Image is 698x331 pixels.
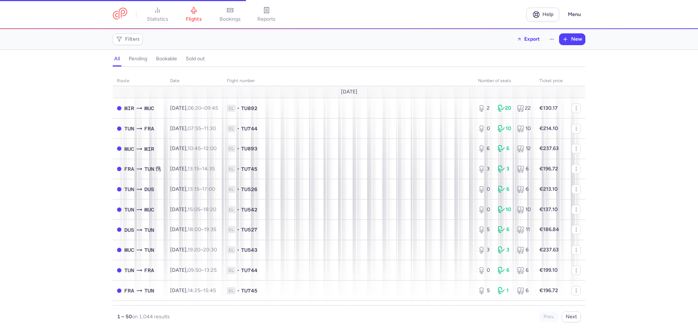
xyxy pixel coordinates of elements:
[124,104,134,112] span: MIR
[241,267,257,274] span: TU744
[517,226,531,233] div: 11
[517,246,531,254] div: 6
[144,206,154,214] span: MUC
[203,247,217,253] time: 20:30
[144,125,154,133] span: FRA
[188,287,200,294] time: 14:25
[117,314,132,320] strong: 1 – 50
[220,16,241,23] span: bookings
[498,145,512,152] div: 6
[188,247,217,253] span: –
[539,287,558,294] strong: €196.72
[539,247,559,253] strong: €237.63
[202,166,215,172] time: 14:35
[478,105,492,112] div: 2
[132,314,170,320] span: on 1,044 results
[227,226,236,233] span: 1L
[227,105,236,112] span: 1L
[539,125,558,132] strong: €214.10
[203,287,216,294] time: 15:45
[241,226,257,233] span: TU527
[170,105,218,111] span: [DATE],
[124,246,134,254] span: MUC
[144,287,154,295] span: TUN
[188,125,201,132] time: 07:55
[188,247,200,253] time: 19:20
[176,7,212,23] a: flights
[498,246,512,254] div: 3
[170,247,217,253] span: [DATE],
[227,246,236,254] span: 1L
[124,206,134,214] span: TUN
[186,16,202,23] span: flights
[517,125,531,132] div: 10
[170,267,217,273] span: [DATE],
[478,287,492,294] div: 5
[188,206,200,213] time: 15:05
[144,145,154,153] span: MIR
[478,165,492,173] div: 3
[478,267,492,274] div: 0
[517,206,531,213] div: 10
[498,105,512,112] div: 20
[562,311,581,322] button: Next
[144,104,154,112] span: MUC
[212,7,248,23] a: bookings
[204,105,218,111] time: 09:45
[517,165,531,173] div: 6
[166,76,222,86] th: date
[237,246,240,254] span: •
[144,246,154,254] span: TUN
[147,16,168,23] span: statistics
[188,267,217,273] span: –
[539,206,558,213] strong: €137.10
[125,36,140,42] span: Filters
[188,226,216,233] span: –
[559,34,585,45] button: New
[124,125,134,133] span: TUN
[517,145,531,152] div: 12
[188,166,199,172] time: 13:15
[188,267,201,273] time: 09:50
[478,186,492,193] div: 0
[524,36,540,42] span: Export
[478,246,492,254] div: 3
[144,226,154,234] span: TUN
[222,76,474,86] th: Flight number
[170,186,215,192] span: [DATE],
[188,125,216,132] span: –
[241,145,257,152] span: TU893
[156,56,177,62] h4: bookable
[341,89,357,95] span: [DATE]
[539,186,558,192] strong: €213.10
[124,145,134,153] span: MUC
[237,145,240,152] span: •
[203,206,216,213] time: 18:20
[113,76,166,86] th: route
[170,287,216,294] span: [DATE],
[241,206,257,213] span: TU542
[188,186,215,192] span: –
[241,105,257,112] span: TU892
[517,267,531,274] div: 6
[241,246,257,254] span: TU543
[498,267,512,274] div: 6
[474,76,535,86] th: number of seats
[237,287,240,294] span: •
[248,7,285,23] a: reports
[539,166,558,172] strong: €196.72
[478,145,492,152] div: 6
[170,125,216,132] span: [DATE],
[124,287,134,295] span: FRA
[124,266,134,274] span: TUN
[517,186,531,193] div: 6
[539,145,559,152] strong: €237.63
[188,105,218,111] span: –
[227,287,236,294] span: 1L
[227,186,236,193] span: 1L
[526,8,559,21] a: Help
[170,226,216,233] span: [DATE],
[478,206,492,213] div: 0
[188,105,201,111] time: 06:20
[188,226,201,233] time: 18:00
